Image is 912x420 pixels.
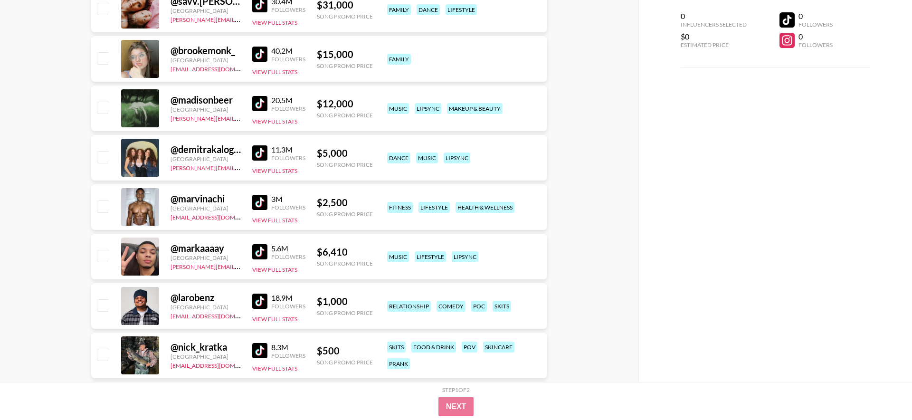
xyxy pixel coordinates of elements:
div: Estimated Price [681,41,747,48]
div: $ 15,000 [317,48,373,60]
div: Step 1 of 2 [442,386,470,393]
div: @ nick_kratka [171,341,241,353]
div: Followers [271,253,305,260]
a: [PERSON_NAME][EMAIL_ADDRESS][DOMAIN_NAME] [171,261,311,270]
div: lipsync [444,153,470,163]
div: $ 500 [317,345,373,357]
div: @ brookemonk_ [171,45,241,57]
div: Influencers Selected [681,21,747,28]
a: [EMAIL_ADDRESS][DOMAIN_NAME] [171,64,266,73]
a: [EMAIL_ADDRESS][DOMAIN_NAME] [171,212,266,221]
div: @ marvinachi [171,193,241,205]
div: $ 5,000 [317,147,373,159]
div: 40.2M [271,46,305,56]
div: Followers [798,21,833,28]
div: @ markaaaay [171,242,241,254]
div: 18.9M [271,293,305,303]
img: TikTok [252,96,267,111]
div: family [387,4,411,15]
div: [GEOGRAPHIC_DATA] [171,304,241,311]
div: music [416,153,438,163]
div: Song Promo Price [317,309,373,316]
div: 0 [798,32,833,41]
img: TikTok [252,195,267,210]
div: Song Promo Price [317,13,373,20]
div: @ madisonbeer [171,94,241,106]
div: Followers [798,41,833,48]
img: TikTok [252,294,267,309]
div: @ demitrakalogeras [171,143,241,155]
div: 0 [681,11,747,21]
div: fitness [387,202,413,213]
div: Followers [271,6,305,13]
div: lifestyle [415,251,446,262]
div: lipsync [452,251,478,262]
div: 3M [271,194,305,204]
div: Followers [271,105,305,112]
div: health & wellness [456,202,514,213]
div: comedy [437,301,465,312]
img: TikTok [252,343,267,358]
button: View Full Stats [252,167,297,174]
div: Followers [271,56,305,63]
img: TikTok [252,145,267,161]
div: 11.3M [271,145,305,154]
div: pov [462,342,477,353]
img: TikTok [252,244,267,259]
button: View Full Stats [252,365,297,372]
div: skits [387,342,406,353]
div: [GEOGRAPHIC_DATA] [171,57,241,64]
div: $ 2,500 [317,197,373,209]
button: View Full Stats [252,68,297,76]
div: [GEOGRAPHIC_DATA] [171,155,241,162]
div: food & drink [411,342,456,353]
div: Song Promo Price [317,359,373,366]
div: $ 1,000 [317,296,373,307]
div: Song Promo Price [317,210,373,218]
a: [PERSON_NAME][EMAIL_ADDRESS][DOMAIN_NAME] [171,162,311,172]
div: [GEOGRAPHIC_DATA] [171,7,241,14]
div: family [387,54,411,65]
div: lipsync [415,103,441,114]
div: dance [417,4,440,15]
a: [EMAIL_ADDRESS][DOMAIN_NAME] [171,360,266,369]
div: [GEOGRAPHIC_DATA] [171,353,241,360]
button: View Full Stats [252,19,297,26]
div: Followers [271,352,305,359]
button: View Full Stats [252,266,297,273]
div: Song Promo Price [317,161,373,168]
button: Next [438,397,474,416]
div: skits [493,301,511,312]
div: relationship [387,301,431,312]
div: Followers [271,154,305,162]
img: TikTok [252,47,267,62]
div: [GEOGRAPHIC_DATA] [171,205,241,212]
div: 5.6M [271,244,305,253]
div: dance [387,153,410,163]
div: 0 [798,11,833,21]
div: 20.5M [271,95,305,105]
button: View Full Stats [252,315,297,323]
div: Followers [271,204,305,211]
div: makeup & beauty [447,103,503,114]
div: Song Promo Price [317,62,373,69]
a: [PERSON_NAME][EMAIL_ADDRESS][DOMAIN_NAME] [171,14,311,23]
div: lifestyle [446,4,477,15]
div: lifestyle [418,202,450,213]
div: Song Promo Price [317,260,373,267]
div: prank [387,358,410,369]
div: music [387,103,409,114]
button: View Full Stats [252,118,297,125]
div: $ 12,000 [317,98,373,110]
div: 8.3M [271,343,305,352]
a: [PERSON_NAME][EMAIL_ADDRESS][DOMAIN_NAME] [171,113,311,122]
div: Song Promo Price [317,112,373,119]
iframe: Drift Widget Chat Controller [864,372,901,409]
div: $0 [681,32,747,41]
div: [GEOGRAPHIC_DATA] [171,254,241,261]
div: [GEOGRAPHIC_DATA] [171,106,241,113]
button: View Full Stats [252,217,297,224]
div: $ 6,410 [317,246,373,258]
div: poc [471,301,487,312]
div: Followers [271,303,305,310]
